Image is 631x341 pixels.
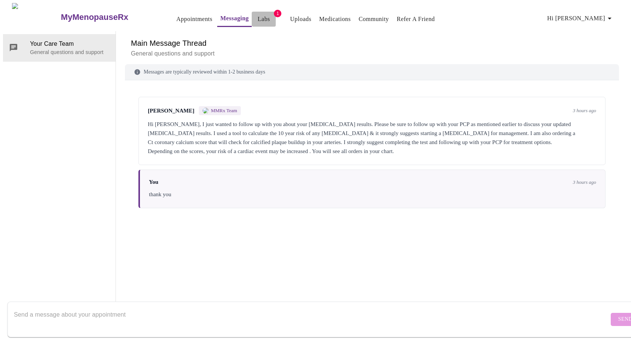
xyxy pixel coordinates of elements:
a: Community [359,14,389,24]
button: Community [356,12,392,27]
button: Medications [316,12,354,27]
a: Uploads [290,14,311,24]
div: thank you [149,190,596,199]
button: Uploads [287,12,314,27]
a: Refer a Friend [397,14,435,24]
p: General questions and support [30,48,110,56]
span: 3 hours ago [573,108,596,114]
button: Messaging [217,11,252,27]
textarea: Send a message about your appointment [14,307,609,331]
span: MMRx Team [211,108,237,114]
h6: Main Message Thread [131,37,613,49]
button: Labs [252,12,276,27]
p: General questions and support [131,49,613,58]
span: Hi [PERSON_NAME] [547,13,614,24]
div: Your Care TeamGeneral questions and support [3,34,116,61]
a: Medications [319,14,351,24]
span: You [149,179,158,185]
span: 1 [274,10,281,17]
span: 3 hours ago [573,179,596,185]
div: Hi [PERSON_NAME], I just wanted to follow up with you about your [MEDICAL_DATA] results. Please b... [148,120,596,156]
img: MMRX [203,108,209,114]
div: Messages are typically reviewed within 1-2 business days [125,64,619,80]
h3: MyMenopauseRx [61,12,128,22]
a: Messaging [220,13,249,24]
button: Appointments [173,12,215,27]
img: MyMenopauseRx Logo [12,3,60,31]
a: Appointments [176,14,212,24]
a: Labs [258,14,270,24]
a: MyMenopauseRx [60,4,158,30]
span: [PERSON_NAME] [148,108,194,114]
span: Your Care Team [30,39,110,48]
button: Refer a Friend [394,12,438,27]
button: Hi [PERSON_NAME] [544,11,617,26]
